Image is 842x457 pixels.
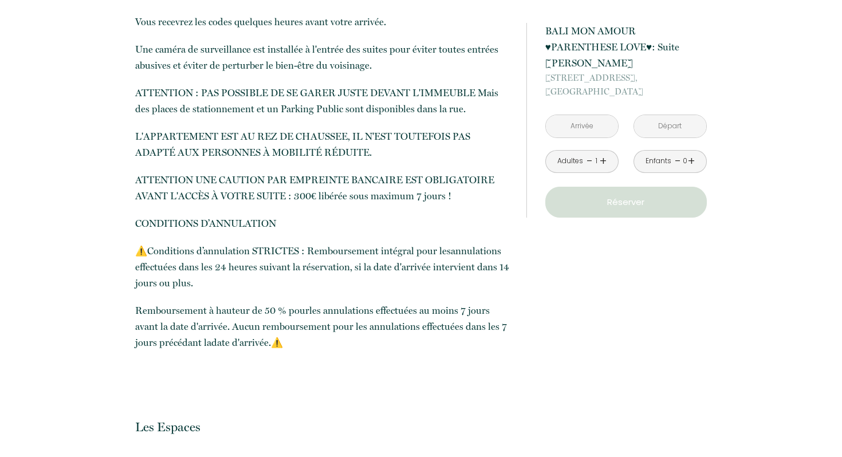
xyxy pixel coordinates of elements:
[646,156,671,167] div: Enfants
[600,152,607,170] a: +
[135,14,511,30] p: Vous recevrez les codes quelques heures avant votre arrivée.
[211,337,271,348] span: date d'arrivée.
[634,115,706,137] input: Départ
[675,152,681,170] a: -
[135,245,147,257] span: ⚠️
[545,71,707,99] p: [GEOGRAPHIC_DATA]
[135,305,309,316] span: Remboursement à hauteur de 50 % pour
[557,156,583,167] div: Adultes
[545,23,707,71] p: BALI MON AMOUR ♥︎PARENTHESE LOVE♥︎: Suite [PERSON_NAME]
[549,195,703,209] p: Réserver
[587,152,593,170] a: -
[147,245,451,257] span: Conditions d’annulation STRICTES : Remboursement intégral pour les
[135,41,511,73] p: Une caméra de surveillance est installée à l'entrée des suites pour éviter toutes entrées abusive...
[546,115,618,137] input: Arrivée
[593,156,599,167] div: 1
[135,128,511,160] p: L'APPARTEMENT EST AU REZ DE CHAUSSEE, IL N'EST TOUTEFOIS PAS ADAPTÉ AUX PERSONNES À MOBILITÉ RÉDU...
[688,152,695,170] a: +
[135,172,511,204] p: ATTENTION UNE CAUTION PAR EMPREINTE BANCAIRE EST OBLIGATOIRE AVANT L'ACCÈS À VOTRE SUITE : 300€ l...
[135,215,511,231] p: CONDITIONS D’ANNULATION
[135,302,511,350] p: les annulations effectuées au moins 7 jours avant la date d'arrivée. Aucun remboursement pour les...
[545,71,707,85] span: [STREET_ADDRESS],
[135,243,511,291] p: annulations effectuées dans les 24 heures suivant la réservation, si la date d'arrivée intervient...
[135,85,511,117] p: ATTENTION : PAS POSSIBLE DE SE GARER JUSTE DEVANT L'IMMEUBLE Mais des places de stationnement et ...
[682,156,688,167] div: 0
[271,337,283,348] span: ⚠️
[545,187,707,218] button: Réserver
[135,419,511,435] p: Les Espaces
